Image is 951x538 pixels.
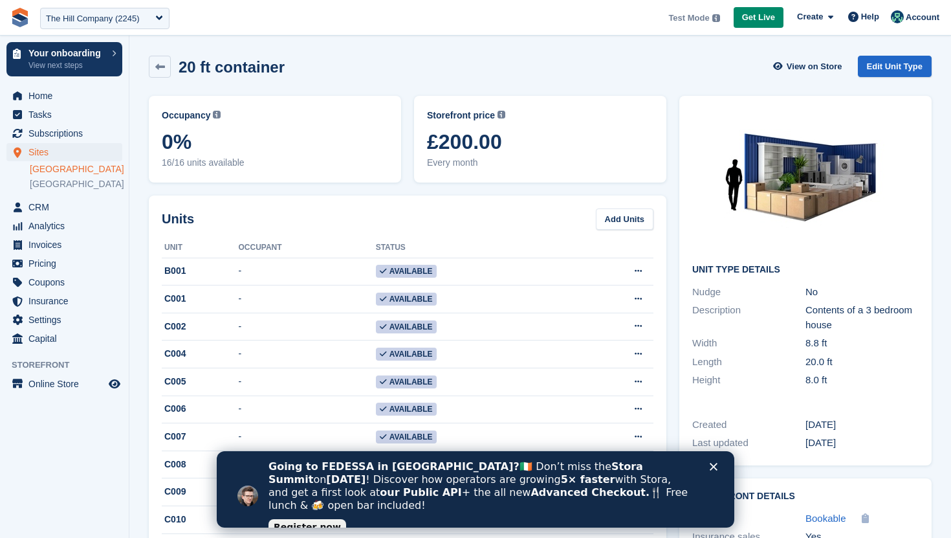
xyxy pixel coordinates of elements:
span: View on Store [787,60,842,73]
span: Available [376,348,437,361]
span: Settings [28,311,106,329]
div: Length [692,355,805,370]
span: Pricing [28,254,106,273]
p: View next steps [28,60,105,71]
a: menu [6,273,122,291]
a: Register now [52,68,129,84]
div: 8.0 ft [805,373,919,388]
div: Status [692,511,805,526]
span: Create [797,10,823,23]
div: C006 [162,402,238,416]
div: C010 [162,513,238,526]
a: menu [6,375,122,393]
span: Online Store [28,375,106,393]
div: Width [692,336,805,351]
a: menu [6,236,122,254]
span: Available [376,265,437,278]
td: - [238,341,375,368]
span: Capital [28,330,106,348]
span: Insurance [28,292,106,310]
span: Test Mode [668,12,709,25]
div: [DATE] [805,418,919,432]
span: Every month [427,156,653,170]
div: Close [493,12,506,19]
div: C009 [162,485,238,499]
span: Coupons [28,273,106,291]
a: Get Live [734,7,783,28]
a: menu [6,87,122,105]
a: Add Units [596,208,653,230]
th: Occupant [238,238,375,258]
th: Unit [162,238,238,258]
a: Edit Unit Type [858,56,932,77]
h2: Storefront Details [692,491,919,502]
a: menu [6,292,122,310]
div: [DATE] [805,436,919,451]
div: C005 [162,375,238,388]
span: Available [376,320,437,333]
h2: Unit Type details [692,265,919,275]
span: Available [376,375,437,388]
a: Your onboarding View next steps [6,42,122,76]
img: stora-icon-8386f47178a22dfd0bd8f6a31ec36ba5ce8667c1dd55bd0f319d3a0aa187defe.svg [10,8,30,27]
td: - [238,286,375,313]
a: menu [6,217,122,235]
td: - [238,258,375,286]
div: 8.8 ft [805,336,919,351]
span: £200.00 [427,130,653,153]
span: Subscriptions [28,124,106,142]
img: 20.jpg [708,109,902,254]
span: Home [28,87,106,105]
div: Nudge [692,285,805,300]
span: Available [376,403,437,416]
span: Tasks [28,106,106,124]
div: The Hill Company (2245) [46,12,140,25]
h2: Units [162,209,194,229]
span: 0% [162,130,388,153]
p: Your onboarding [28,49,105,58]
a: Bookable [805,511,846,526]
div: 20.0 ft [805,355,919,370]
span: Storefront [12,359,129,372]
a: menu [6,254,122,273]
a: menu [6,124,122,142]
span: Invoices [28,236,106,254]
a: menu [6,311,122,329]
td: - [238,396,375,423]
div: Contents of a 3 bedroom house [805,303,919,332]
span: Get Live [742,11,775,24]
div: Description [692,303,805,332]
iframe: Intercom live chat banner [217,451,734,528]
div: C002 [162,320,238,333]
div: C004 [162,347,238,361]
span: Analytics [28,217,106,235]
div: C001 [162,292,238,306]
div: Height [692,373,805,388]
span: Help [861,10,879,23]
span: Available [376,431,437,443]
span: Sites [28,143,106,161]
a: menu [6,198,122,216]
h2: 20 ft container [179,58,285,76]
div: C008 [162,458,238,471]
th: Status [376,238,568,258]
span: Available [376,293,437,306]
img: icon-info-grey-7440780725fd019a000dd9b08b2336e03edf1995a4989e88bcd33f0948082b44.svg [497,111,505,118]
span: Storefront price [427,109,495,122]
a: [GEOGRAPHIC_DATA] [30,178,122,190]
span: Occupancy [162,109,210,122]
img: Jennifer Ofodile [891,10,904,23]
a: menu [6,106,122,124]
span: CRM [28,198,106,216]
span: Account [906,11,939,24]
div: B001 [162,264,238,278]
img: icon-info-grey-7440780725fd019a000dd9b08b2336e03edf1995a4989e88bcd33f0948082b44.svg [712,14,720,22]
div: Last updated [692,436,805,451]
